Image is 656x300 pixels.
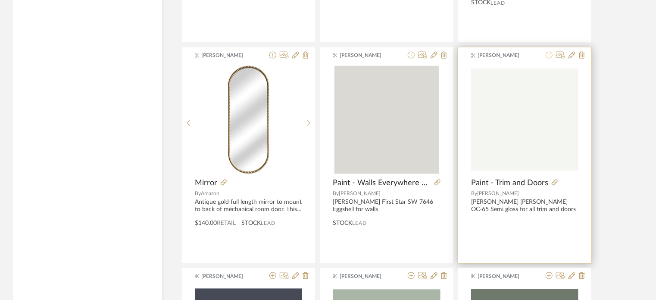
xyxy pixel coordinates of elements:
[217,221,236,227] span: Retail
[471,179,548,188] span: Paint - Trim and Doors
[333,179,431,188] span: Paint - Walls Everywhere Else
[195,221,217,227] span: $140.00
[195,191,201,196] span: By
[261,221,275,227] span: Lead
[471,69,578,171] img: Paint - Trim and Doors
[471,66,578,174] div: 0
[333,66,440,174] div: 0
[195,66,302,174] div: 0
[333,219,353,228] span: STOCK
[333,199,440,214] div: [PERSON_NAME] First Star SW 7646 Eggshell for walls
[471,199,578,214] div: [PERSON_NAME] [PERSON_NAME] OC-65 Semi gloss for all trim and doors
[241,219,261,228] span: STOCK
[195,199,302,214] div: Antique gold full length mirror to mount to back of mechanical room door. This mirror has a beade...
[339,191,381,196] span: [PERSON_NAME]
[340,273,394,281] span: [PERSON_NAME]
[340,52,394,60] span: [PERSON_NAME]
[202,52,256,60] span: [PERSON_NAME]
[201,191,219,196] span: Amazon
[477,191,519,196] span: [PERSON_NAME]
[195,179,217,188] span: Mirror
[202,273,256,281] span: [PERSON_NAME]
[478,52,532,60] span: [PERSON_NAME]
[353,221,367,227] span: Lead
[334,66,439,174] img: Paint - Walls Everywhere Else
[471,191,477,196] span: By
[478,273,532,281] span: [PERSON_NAME]
[333,191,339,196] span: By
[228,66,269,174] img: Mirror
